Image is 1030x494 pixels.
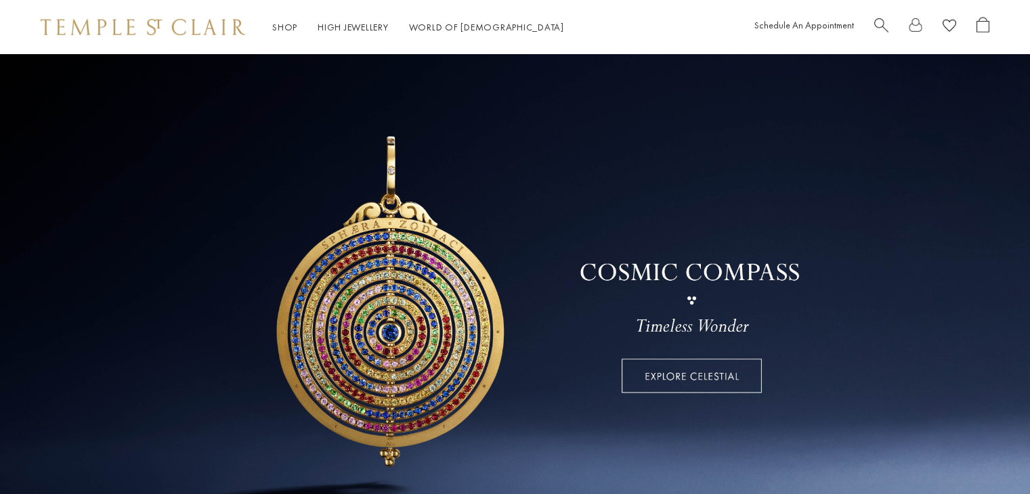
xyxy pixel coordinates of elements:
[318,21,389,33] a: High JewelleryHigh Jewellery
[41,19,245,35] img: Temple St. Clair
[943,17,956,38] a: View Wishlist
[962,430,1016,480] iframe: Gorgias live chat messenger
[754,19,854,31] a: Schedule An Appointment
[272,21,297,33] a: ShopShop
[977,17,989,38] a: Open Shopping Bag
[409,21,564,33] a: World of [DEMOGRAPHIC_DATA]World of [DEMOGRAPHIC_DATA]
[874,17,888,38] a: Search
[272,19,564,36] nav: Main navigation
